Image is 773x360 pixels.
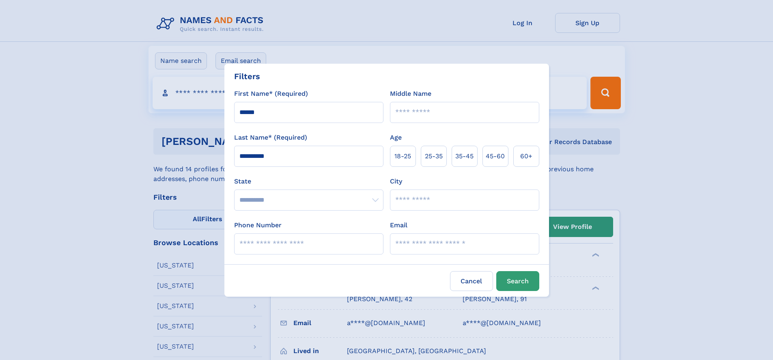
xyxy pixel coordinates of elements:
label: Cancel [450,271,493,291]
span: 18‑25 [394,151,411,161]
label: State [234,177,383,186]
span: 60+ [520,151,532,161]
span: 45‑60 [486,151,505,161]
label: Last Name* (Required) [234,133,307,142]
label: Phone Number [234,220,282,230]
button: Search [496,271,539,291]
label: Age [390,133,402,142]
label: First Name* (Required) [234,89,308,99]
label: City [390,177,402,186]
label: Email [390,220,407,230]
label: Middle Name [390,89,431,99]
div: Filters [234,70,260,82]
span: 25‑35 [425,151,443,161]
span: 35‑45 [455,151,474,161]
